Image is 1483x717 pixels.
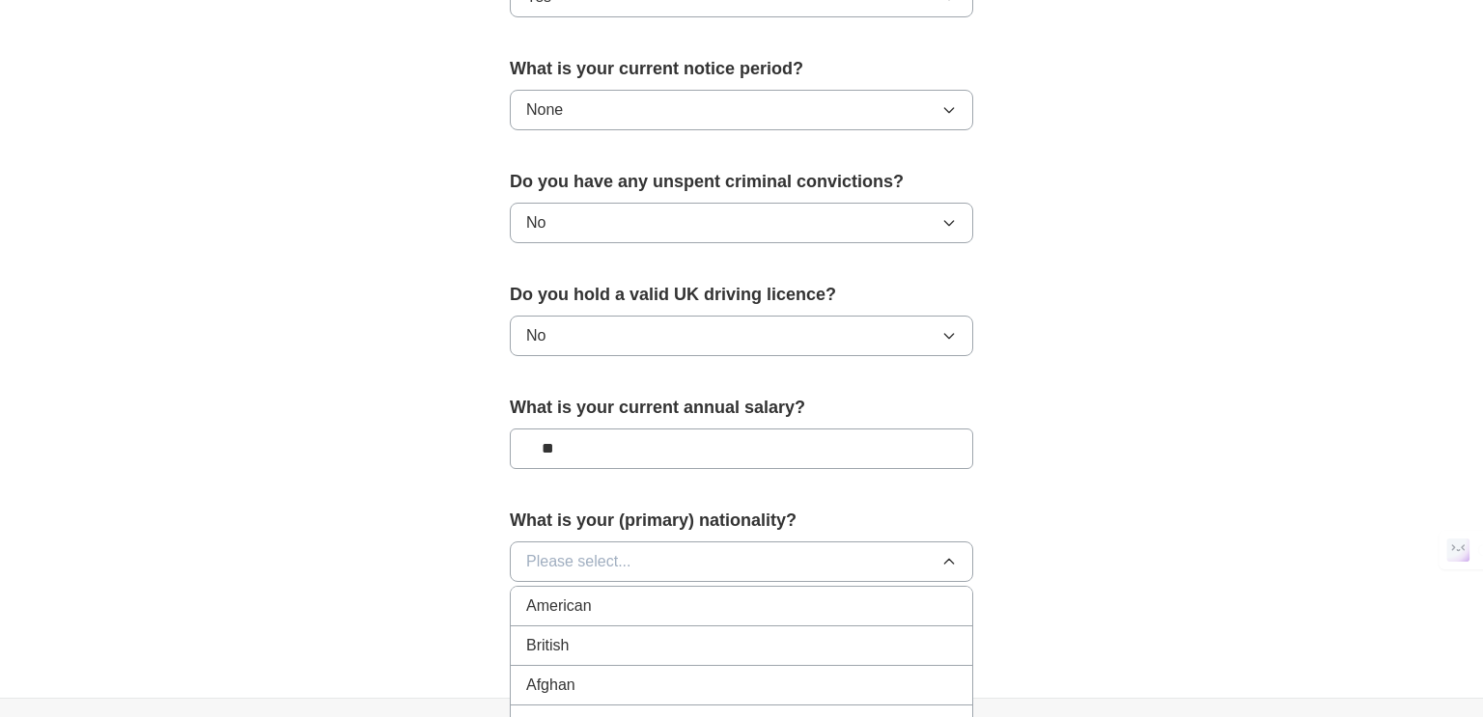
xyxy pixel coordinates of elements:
button: No [510,316,973,356]
span: Afghan [526,674,575,697]
span: None [526,98,563,122]
label: What is your current annual salary? [510,395,973,421]
span: No [526,211,546,234]
button: None [510,90,973,130]
button: No [510,203,973,243]
span: American [526,594,592,618]
span: Please select... [526,550,631,573]
label: Do you hold a valid UK driving licence? [510,282,973,308]
span: No [526,324,546,347]
button: Please select... [510,541,973,582]
label: What is your current notice period? [510,56,973,82]
label: Do you have any unspent criminal convictions? [510,169,973,195]
span: British [526,634,569,657]
label: What is your (primary) nationality? [510,508,973,534]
